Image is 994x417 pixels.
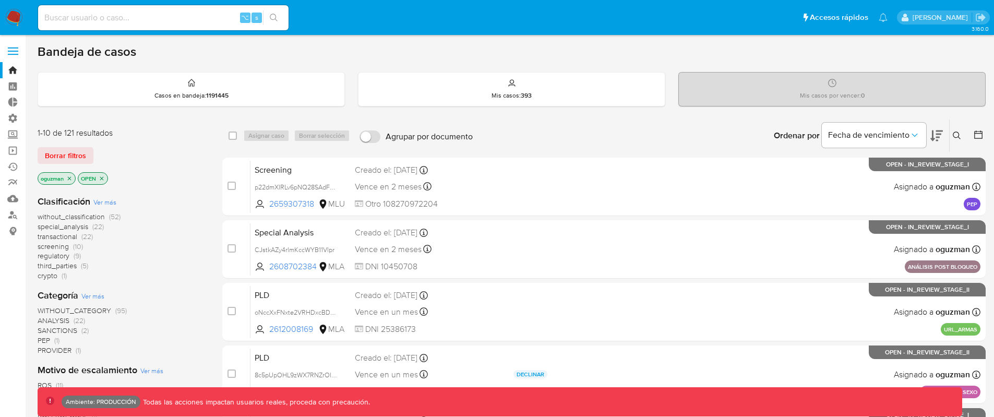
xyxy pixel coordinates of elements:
[66,400,136,404] p: Ambiente: PRODUCCIÓN
[975,12,986,23] a: Salir
[263,10,284,25] button: search-icon
[913,13,972,22] p: omar.guzman@mercadolibre.com.co
[879,13,888,22] a: Notificaciones
[140,397,370,407] p: Todas las acciones impactan usuarios reales, proceda con precaución.
[241,13,249,22] span: ⌥
[255,13,258,22] span: s
[38,11,289,25] input: Buscar usuario o caso...
[810,12,868,23] span: Accesos rápidos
